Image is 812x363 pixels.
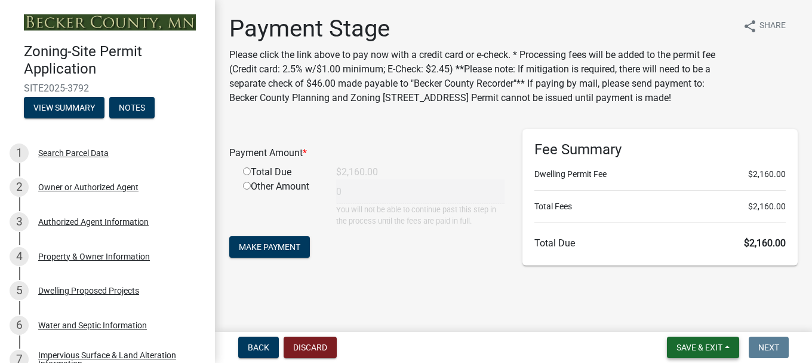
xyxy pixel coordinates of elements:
li: Total Fees [534,200,786,213]
div: Water and Septic Information [38,321,147,330]
h6: Fee Summary [534,141,786,158]
h4: Zoning-Site Permit Application [24,43,205,78]
button: Make Payment [229,236,310,258]
div: Total Due [234,165,327,179]
button: Discard [284,337,337,358]
div: Payment Amount [220,146,513,160]
div: 4 [10,247,29,266]
wm-modal-confirm: Notes [109,103,155,113]
span: Make Payment [239,242,300,252]
button: shareShare [733,14,795,38]
span: $2,160.00 [748,168,786,181]
div: 2 [10,178,29,197]
button: Back [238,337,279,358]
div: 3 [10,212,29,231]
i: share [743,19,757,33]
h1: Payment Stage [229,14,733,43]
wm-modal-confirm: Summary [24,103,104,113]
li: Dwelling Permit Fee [534,168,786,181]
div: 5 [10,281,29,300]
span: $2,160.00 [748,200,786,213]
div: Property & Owner Information [38,252,150,261]
button: Next [749,337,789,358]
span: Save & Exit [676,343,722,352]
span: Share [759,19,786,33]
div: 6 [10,316,29,335]
span: Back [248,343,269,352]
h6: Total Due [534,237,786,249]
div: Owner or Authorized Agent [38,183,139,191]
span: Next [758,343,779,352]
button: Save & Exit [667,337,739,358]
div: Other Amount [234,179,327,227]
div: 1 [10,144,29,163]
img: Becker County, Minnesota [24,14,196,30]
button: Notes [109,97,155,118]
div: Search Parcel Data [38,149,109,157]
span: SITE2025-3792 [24,83,191,94]
button: View Summary [24,97,104,118]
p: Please click the link above to pay now with a credit card or e-check. * Processing fees will be a... [229,48,733,105]
span: $2,160.00 [744,237,786,249]
div: Dwelling Proposed Projects [38,286,139,295]
div: Authorized Agent Information [38,218,149,226]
